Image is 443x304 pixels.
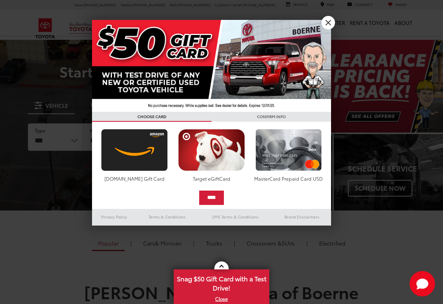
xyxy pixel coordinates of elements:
h3: CONFIRM INFO [212,112,331,122]
a: Brand Disclaimers [273,212,331,222]
h3: CHOOSE CARD [92,112,212,122]
span: Snag $50 Gift Card with a Test Drive! [174,270,269,294]
a: SMS Terms & Conditions [198,212,273,222]
a: Terms & Conditions [137,212,198,222]
svg: Start Chat [410,271,435,296]
img: 42635_top_851395.jpg [92,20,331,112]
a: Privacy Policy [92,212,137,222]
button: Toggle Chat Window [410,271,435,296]
div: [DOMAIN_NAME] Gift Card [99,175,170,182]
div: Target eGiftCard [176,175,247,182]
img: mastercard.png [253,129,324,171]
img: amazoncard.png [99,129,170,171]
img: targetcard.png [176,129,247,171]
div: MasterCard Prepaid Card USD [253,175,324,182]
